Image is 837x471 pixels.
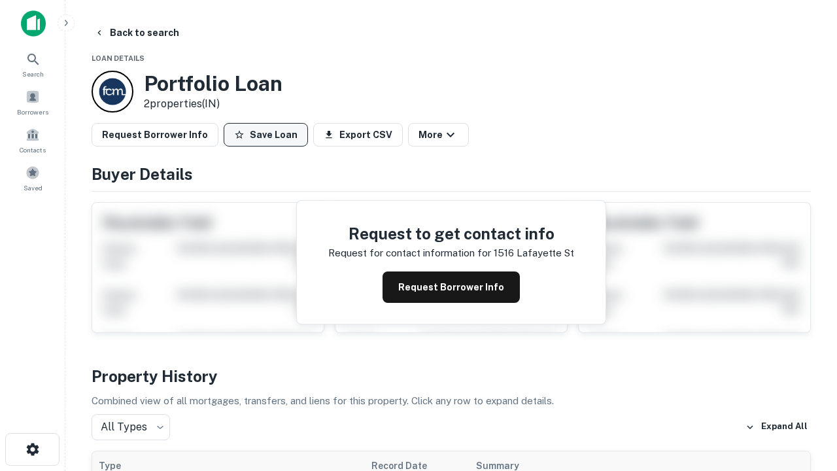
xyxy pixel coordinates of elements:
a: Search [4,46,61,82]
h3: Portfolio Loan [144,71,282,96]
span: Search [22,69,44,79]
iframe: Chat Widget [772,324,837,387]
button: Expand All [742,417,811,437]
a: Saved [4,160,61,196]
button: Request Borrower Info [92,123,218,147]
p: 1516 lafayette st [494,245,574,261]
button: Back to search [89,21,184,44]
span: Borrowers [17,107,48,117]
h4: Request to get contact info [328,222,574,245]
p: Combined view of all mortgages, transfers, and liens for this property. Click any row to expand d... [92,393,811,409]
img: capitalize-icon.png [21,10,46,37]
div: All Types [92,414,170,440]
p: 2 properties (IN) [144,96,282,112]
span: Contacts [20,145,46,155]
span: Saved [24,183,43,193]
button: Request Borrower Info [383,271,520,303]
h4: Buyer Details [92,162,811,186]
p: Request for contact information for [328,245,491,261]
button: Export CSV [313,123,403,147]
span: Loan Details [92,54,145,62]
button: More [408,123,469,147]
button: Save Loan [224,123,308,147]
a: Contacts [4,122,61,158]
a: Borrowers [4,84,61,120]
h4: Property History [92,364,811,388]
